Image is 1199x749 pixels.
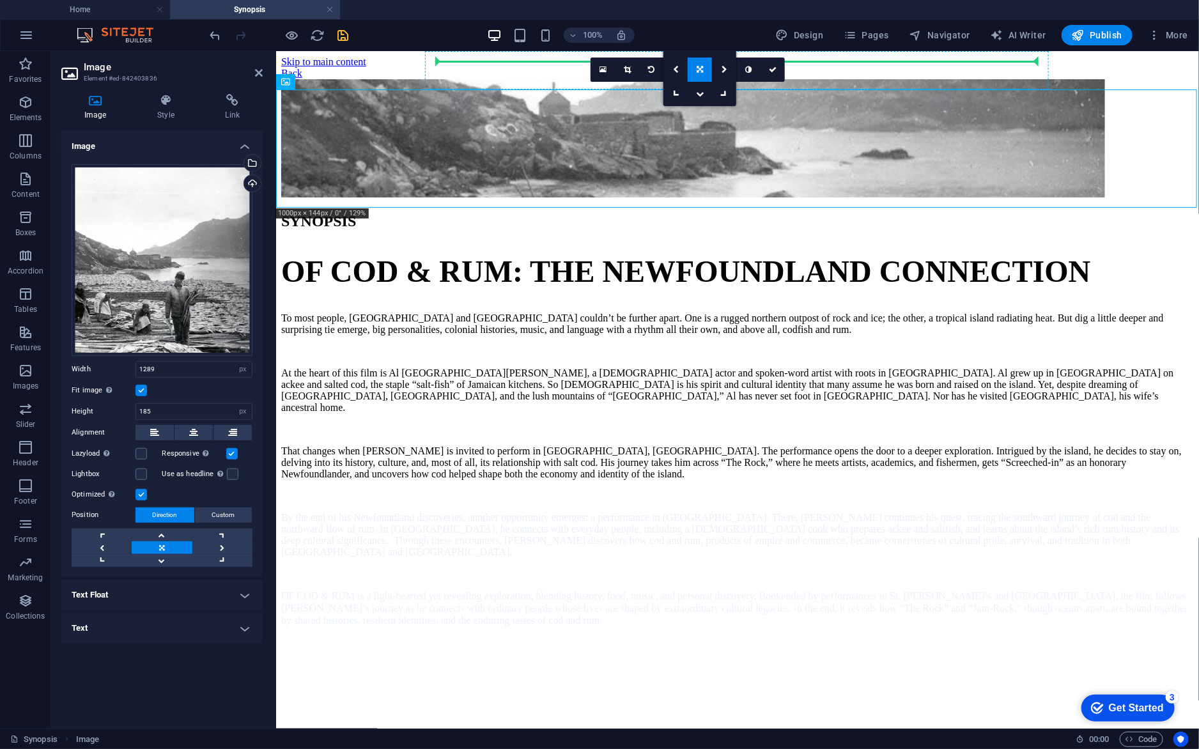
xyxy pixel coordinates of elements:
[9,74,42,84] p: Favorites
[844,29,888,42] span: Pages
[839,25,893,45] button: Pages
[712,58,736,82] a: Align right-center
[61,131,263,154] h4: Image
[1089,732,1109,747] span: 00 00
[72,164,252,356] div: 0-1-WEFgU9i5Rkt7wCxRlX0caA.jpeg
[771,25,829,45] div: Design (Ctrl+Alt+Y)
[663,82,688,106] a: Align bottom-left
[736,58,761,82] a: Greyscale
[203,94,263,121] h4: Link
[564,27,609,43] button: 100%
[688,58,712,82] a: Align center
[61,613,263,644] h4: Text
[1126,732,1157,747] span: Code
[72,446,135,461] label: Lazyload
[1062,25,1133,45] button: Publish
[72,425,135,440] label: Alignment
[1120,732,1163,747] button: Code
[771,25,829,45] button: Design
[1143,25,1193,45] button: More
[10,151,42,161] p: Columns
[135,507,194,523] button: Direction
[991,29,1046,42] span: AI Writer
[72,467,135,482] label: Lightbox
[38,14,93,26] div: Get Started
[14,534,37,544] p: Forms
[10,112,42,123] p: Elements
[639,58,663,82] a: Rotate left 90°
[212,507,235,523] span: Custom
[761,58,785,82] a: Confirm ( ⌘ ⏎ )
[663,58,688,82] a: Align left-center
[10,6,104,33] div: Get Started 3 items remaining, 40% complete
[76,732,99,747] span: Click to select. Double-click to edit
[95,3,107,15] div: 3
[1098,734,1100,744] span: :
[72,408,135,415] label: Height
[688,82,712,106] a: Align bottom-center
[13,458,38,468] p: Header
[591,58,615,82] a: Select files from the file manager, stock photos, or upload file(s)
[13,381,39,391] p: Images
[16,419,36,429] p: Slider
[583,27,603,43] h6: 100%
[6,611,45,621] p: Collections
[14,304,37,314] p: Tables
[72,507,135,523] label: Position
[72,383,135,398] label: Fit image
[170,3,340,17] h4: Synopsis
[1148,29,1188,42] span: More
[5,5,90,16] a: Skip to main content
[14,496,37,506] p: Footer
[208,27,223,43] button: undo
[776,29,824,42] span: Design
[1173,732,1189,747] button: Usercentrics
[73,27,169,43] img: Editor Logo
[153,507,178,523] span: Direction
[336,28,351,43] i: Save (Ctrl+S)
[909,29,970,42] span: Navigator
[310,27,325,43] button: reload
[1076,732,1110,747] h6: Session time
[904,25,975,45] button: Navigator
[84,73,237,84] h3: Element #ed-842403836
[8,266,43,276] p: Accordion
[1072,29,1122,42] span: Publish
[10,343,41,353] p: Features
[84,61,263,73] h2: Image
[72,366,135,373] label: Width
[712,82,736,106] a: Align bottom-right
[616,29,628,41] i: On resize automatically adjust zoom level to fit chosen device.
[76,732,99,747] nav: breadcrumb
[615,58,639,82] a: Crop mode
[72,487,135,502] label: Optimized
[8,573,43,583] p: Marketing
[61,94,134,121] h4: Image
[162,467,227,482] label: Use as headline
[10,732,58,747] a: Click to cancel selection. Double-click to open Pages
[12,189,40,199] p: Content
[134,94,202,121] h4: Style
[162,446,226,461] label: Responsive
[208,28,223,43] i: Undo: Change image (Ctrl+Z)
[986,25,1051,45] button: AI Writer
[336,27,351,43] button: save
[61,580,263,610] h4: Text Float
[15,228,36,238] p: Boxes
[195,507,252,523] button: Custom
